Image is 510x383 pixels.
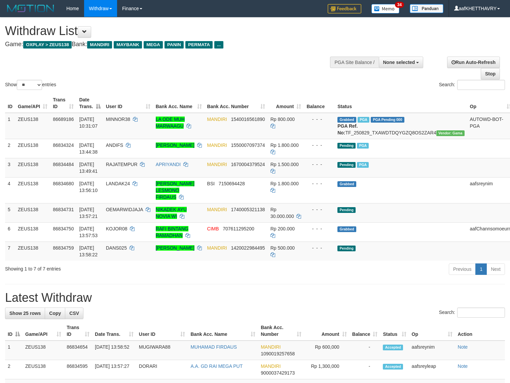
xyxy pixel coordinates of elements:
div: Showing 1 to 7 of 7 entries [5,263,208,272]
th: Bank Acc. Number: activate to sort column ascending [205,94,268,113]
th: Balance: activate to sort column ascending [350,321,380,341]
span: Accepted [383,364,403,370]
th: Bank Acc. Name: activate to sort column ascending [153,94,205,113]
th: User ID: activate to sort column ascending [136,321,188,341]
td: [DATE] 13:57:27 [92,360,136,379]
span: Copy 1670004379524 to clipboard [231,162,265,167]
label: Search: [439,308,505,318]
span: Rp 1.500.000 [270,162,299,167]
th: ID [5,94,15,113]
h1: Latest Withdraw [5,291,505,305]
a: Stop [481,68,500,79]
span: MANDIRI [207,245,227,251]
td: 3 [5,158,15,177]
th: Date Trans.: activate to sort column descending [76,94,103,113]
a: Note [458,344,468,350]
td: aafsreyleap [409,360,455,379]
a: 1 [475,263,487,275]
a: RAFI BINTANG RAMADHAN [156,226,188,238]
span: Copy 707611295200 to clipboard [223,226,254,231]
span: BSI [207,181,215,186]
span: [DATE] 10:31:07 [79,117,98,129]
td: Rp 1,300,000 [304,360,349,379]
td: Rp 600,000 [304,341,349,360]
span: 86689186 [53,117,74,122]
span: ANDIFS [106,142,123,148]
span: [DATE] 13:49:41 [79,162,98,174]
th: Date Trans.: activate to sort column ascending [92,321,136,341]
th: Game/API: activate to sort column ascending [15,94,50,113]
td: DORARI [136,360,188,379]
span: Pending [337,246,356,251]
span: MANDIRI [207,142,227,148]
td: 86834654 [64,341,92,360]
span: [DATE] 13:57:21 [79,207,98,219]
span: KOJOR08 [106,226,128,231]
span: [DATE] 13:57:53 [79,226,98,238]
td: 1 [5,341,23,360]
span: CSV [69,311,79,316]
button: None selected [379,57,424,68]
span: MINNOR38 [106,117,130,122]
td: TF_250829_TXAWDTDQYGZQ8OS2ZAR4 [335,113,467,139]
span: Copy 1420022984495 to clipboard [231,245,265,251]
span: [DATE] 13:44:38 [79,142,98,155]
a: Run Auto-Refresh [447,57,500,68]
label: Show entries [5,80,56,90]
td: ZEUS138 [23,360,64,379]
div: - - - [306,180,332,187]
span: Rp 1.800.000 [270,142,299,148]
th: Balance [304,94,335,113]
a: NIKADEK AYU NOVIA WI [156,207,187,219]
span: Marked by aafkaynarin [358,117,369,123]
span: 86834324 [53,142,74,148]
td: 5 [5,203,15,222]
a: [PERSON_NAME] LESMONO FIRDAUS [156,181,194,200]
td: MUGIWARA88 [136,341,188,360]
span: RAJATEMPUR [106,162,138,167]
span: Copy 9000037429173 to clipboard [261,370,295,376]
span: Show 25 rows [9,311,41,316]
span: CIMB [207,226,219,231]
span: Rp 200.000 [270,226,295,231]
td: 2 [5,360,23,379]
span: Copy 1540016561890 to clipboard [231,117,265,122]
td: ZEUS138 [15,113,50,139]
span: PANIN [165,41,184,49]
a: Copy [45,308,65,319]
td: ZEUS138 [15,177,50,203]
span: PERMATA [185,41,213,49]
th: Action [455,321,505,341]
span: OXPLAY > ZEUS138 [23,41,72,49]
span: Rp 1.800.000 [270,181,299,186]
b: PGA Ref. No: [337,123,358,135]
a: LA ODE MUH MARWAAGU [156,117,185,129]
td: ZEUS138 [15,242,50,261]
th: Status [335,94,467,113]
th: Game/API: activate to sort column ascending [23,321,64,341]
td: ZEUS138 [15,222,50,242]
td: 6 [5,222,15,242]
span: Copy 1740005321138 to clipboard [231,207,265,212]
input: Search: [457,308,505,318]
td: 1 [5,113,15,139]
th: ID: activate to sort column descending [5,321,23,341]
a: [PERSON_NAME] [156,245,194,251]
span: 86834680 [53,181,74,186]
th: Bank Acc. Number: activate to sort column ascending [258,321,304,341]
td: aafsreynim [409,341,455,360]
h4: Game: Bank: [5,41,333,48]
a: Previous [449,263,476,275]
h1: Withdraw List [5,24,333,38]
span: Grabbed [337,226,356,232]
span: MANDIRI [261,363,281,369]
th: Amount: activate to sort column ascending [304,321,349,341]
a: MUHAMAD FIRDAUS [190,344,237,350]
span: Pending [337,207,356,213]
img: Feedback.jpg [328,4,361,13]
span: Pending [337,162,356,168]
span: Rp 800.000 [270,117,295,122]
span: Copy 1090019257658 to clipboard [261,351,295,356]
div: - - - [306,116,332,123]
div: PGA Site Balance / [330,57,378,68]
